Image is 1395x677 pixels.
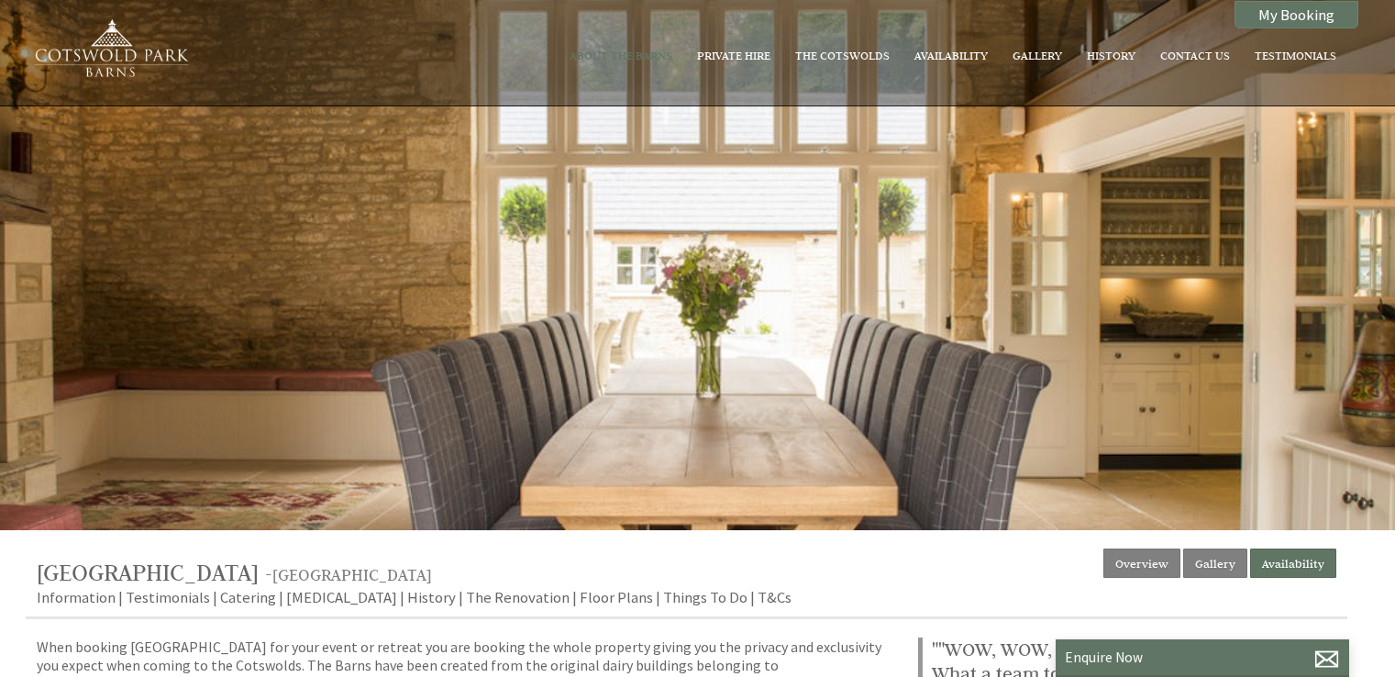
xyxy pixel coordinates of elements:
[570,48,672,62] a: About The Barns
[407,587,456,607] a: History
[1103,549,1180,578] a: Overview
[37,558,259,587] span: [GEOGRAPHIC_DATA]
[1250,549,1336,578] a: Availability
[466,587,570,607] a: The Renovation
[914,48,988,62] a: Availability
[26,18,195,83] img: Cotswold Park Barns
[265,564,432,585] span: -
[1183,549,1247,578] a: Gallery
[1013,48,1062,62] a: Gallery
[580,587,653,607] a: Floor Plans
[37,558,265,587] a: [GEOGRAPHIC_DATA]
[1160,48,1230,62] a: Contact Us
[663,587,747,607] a: Things To Do
[286,587,397,607] a: [MEDICAL_DATA]
[37,587,116,607] a: Information
[758,587,792,607] a: T&Cs
[795,48,890,62] a: The Cotswolds
[272,564,432,585] a: [GEOGRAPHIC_DATA]
[697,48,770,62] a: Private Hire
[1087,48,1135,62] a: History
[126,587,210,607] a: Testimonials
[220,587,276,607] a: Catering
[1255,48,1336,62] a: Testimonials
[1065,649,1340,666] p: Enquire Now
[1234,1,1358,28] a: My Booking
